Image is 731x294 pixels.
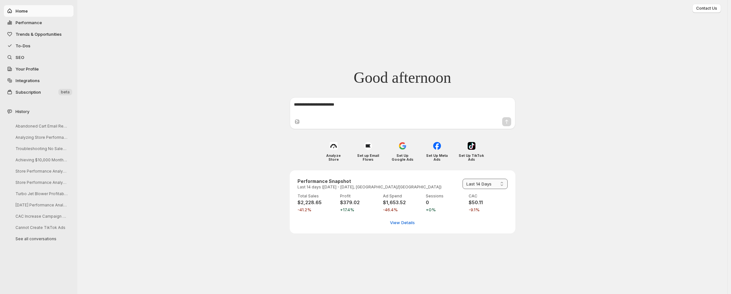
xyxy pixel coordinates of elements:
[4,63,73,75] a: Your Profile
[15,66,39,71] span: Your Profile
[469,206,508,213] span: -9.1%
[340,194,379,199] p: Profit
[424,154,450,161] h4: Set Up Meta Ads
[330,142,337,150] img: Analyze Store icon
[692,4,721,13] button: Contact Us
[4,17,73,28] button: Performance
[469,194,508,199] p: CAC
[426,199,465,206] h4: 0
[10,223,72,232] button: Cannot Create TikTok Ads
[297,178,442,185] h3: Performance Snapshot
[383,194,422,199] p: Ad Spend
[297,194,336,199] p: Total Sales
[10,200,72,210] button: [DATE] Performance Analysis
[426,206,465,213] span: +0%
[321,154,346,161] h4: Analyze Store
[10,144,72,154] button: Troubleshooting No Sales Issue
[10,211,72,221] button: CAC Increase Campaign Analysis
[4,5,73,17] button: Home
[10,166,72,176] button: Store Performance Analysis and Recommendations
[15,90,41,95] span: Subscription
[15,108,29,115] span: History
[340,206,379,213] span: +17.4%
[354,68,451,87] span: Good afternoon
[4,86,73,98] button: Subscription
[10,155,72,165] button: Achieving $10,000 Monthly Sales Goal
[469,199,508,206] h4: $50.11
[355,154,381,161] h4: Set up Email Flows
[10,132,72,142] button: Analyzing Store Performance for Sales Issues
[15,43,30,48] span: To-Dos
[297,185,442,190] p: Last 14 days ([DATE] - [DATE], [GEOGRAPHIC_DATA]/[GEOGRAPHIC_DATA])
[10,121,72,131] button: Abandoned Cart Email Recovery Strategy
[4,40,73,52] button: To-Dos
[364,142,372,150] img: Set up Email Flows icon
[10,234,72,244] button: See all conversations
[297,199,336,206] h4: $2,228.65
[433,142,441,150] img: Set Up Meta Ads icon
[399,142,406,150] img: Set Up Google Ads icon
[390,154,415,161] h4: Set Up Google Ads
[468,142,475,150] img: Set Up TikTok Ads icon
[383,199,422,206] h4: $1,653.52
[4,75,73,86] a: Integrations
[459,154,484,161] h4: Set Up TikTok Ads
[61,90,70,95] span: beta
[383,206,422,213] span: -46.4%
[390,219,415,226] span: View Details
[386,217,419,228] button: View detailed performance
[426,194,465,199] p: Sessions
[4,28,73,40] button: Trends & Opportunities
[10,189,72,199] button: Turbo Jet Blower Profitability Analysis
[294,119,300,125] button: Upload image
[297,206,336,213] span: -41.2%
[15,8,28,14] span: Home
[4,52,73,63] a: SEO
[15,78,40,83] span: Integrations
[10,177,72,187] button: Store Performance Analysis and Recommendations
[340,199,379,206] h4: $379.02
[15,55,24,60] span: SEO
[696,6,717,11] span: Contact Us
[15,32,62,37] span: Trends & Opportunities
[15,20,42,25] span: Performance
